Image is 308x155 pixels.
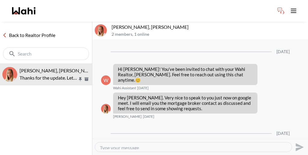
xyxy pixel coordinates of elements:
img: S [95,24,107,36]
img: M [101,104,111,114]
p: [PERSON_NAME], [PERSON_NAME] [112,24,306,30]
button: Archive [83,77,90,82]
div: W [101,75,111,85]
div: [DATE] [276,131,290,136]
p: Hey [PERSON_NAME]. Very nice to speak to you just now on google meet. I will email you the mortga... [118,95,253,111]
input: Search [18,51,75,57]
p: Hi [PERSON_NAME]! You’ve been invited to chat with your Wahi Realtor, [PERSON_NAME]. Feel free to... [118,66,253,83]
span: 😊 [135,77,141,83]
time: 2025-08-12T21:52:02.176Z [143,114,154,119]
button: Pin [78,77,83,82]
button: Send [292,140,306,154]
time: 2025-08-12T21:40:27.109Z [137,86,149,90]
span: [PERSON_NAME] [113,114,142,119]
p: Thanks for the update. Let us know if you require any other information. Thanks [20,74,78,81]
a: Wahi homepage [12,7,35,14]
div: Michelle Ryckman [101,104,111,114]
p: 2 members , 1 online [112,32,306,37]
textarea: Type your message [100,145,287,149]
span: Wahi Assistant [113,86,136,90]
span: [PERSON_NAME], [PERSON_NAME] [20,68,97,73]
div: [DATE] [276,49,290,54]
div: Sourav Singh, Michelle [2,67,17,82]
button: Toggle open navigation menu [288,5,300,17]
div: Sourav Singh, Michelle [95,24,107,36]
img: S [2,67,17,82]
